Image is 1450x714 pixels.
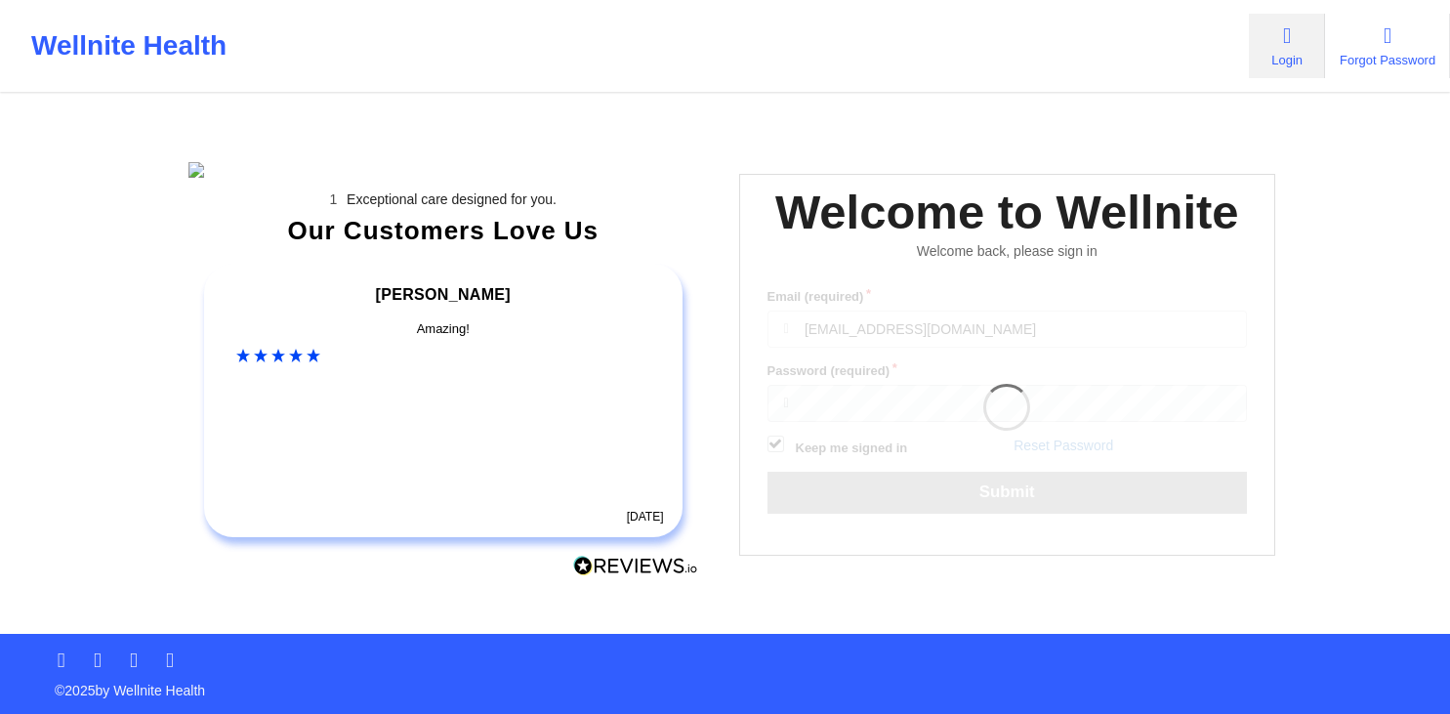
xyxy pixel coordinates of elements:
[775,182,1239,243] div: Welcome to Wellnite
[573,556,698,581] a: Reviews.io Logo
[206,191,698,207] li: Exceptional care designed for you.
[188,162,698,178] img: wellnite-auth-hero_200.c722682e.png
[627,510,664,524] time: [DATE]
[1249,14,1325,78] a: Login
[573,556,698,576] img: Reviews.io Logo
[236,319,650,339] div: Amazing!
[754,243,1262,260] div: Welcome back, please sign in
[1325,14,1450,78] a: Forgot Password
[188,221,698,240] div: Our Customers Love Us
[376,286,511,303] span: [PERSON_NAME]
[41,667,1409,700] p: © 2025 by Wellnite Health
